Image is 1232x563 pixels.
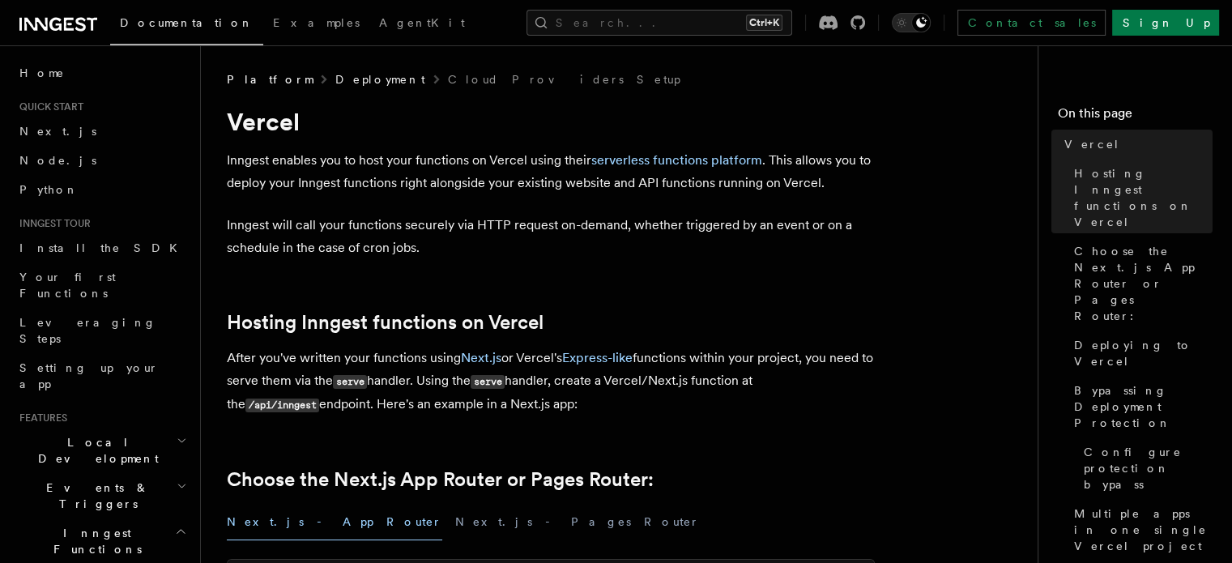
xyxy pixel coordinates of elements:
span: Inngest tour [13,217,91,230]
span: Platform [227,71,313,87]
a: serverless functions platform [591,152,762,168]
a: Install the SDK [13,233,190,262]
span: Next.js [19,125,96,138]
a: Configure protection bypass [1077,437,1213,499]
span: Examples [273,16,360,29]
a: Home [13,58,190,87]
button: Next.js - Pages Router [455,504,700,540]
span: Home [19,65,65,81]
a: AgentKit [369,5,475,44]
a: Hosting Inngest functions on Vercel [1068,159,1213,237]
code: serve [333,375,367,389]
a: Your first Functions [13,262,190,308]
span: AgentKit [379,16,465,29]
span: Local Development [13,434,177,467]
a: Bypassing Deployment Protection [1068,376,1213,437]
span: Setting up your app [19,361,159,390]
span: Quick start [13,100,83,113]
span: Leveraging Steps [19,316,156,345]
span: Deploying to Vercel [1074,337,1213,369]
h4: On this page [1058,104,1213,130]
a: Choose the Next.js App Router or Pages Router: [227,468,654,491]
span: Vercel [1064,136,1120,152]
p: After you've written your functions using or Vercel's functions within your project, you need to ... [227,347,875,416]
button: Next.js - App Router [227,504,442,540]
a: Examples [263,5,369,44]
code: serve [471,375,505,389]
p: Inngest will call your functions securely via HTTP request on-demand, whether triggered by an eve... [227,214,875,259]
a: Leveraging Steps [13,308,190,353]
a: Choose the Next.js App Router or Pages Router: [1068,237,1213,331]
span: Python [19,183,79,196]
a: Next.js [13,117,190,146]
a: Sign Up [1112,10,1219,36]
button: Toggle dark mode [892,13,931,32]
a: Setting up your app [13,353,190,399]
kbd: Ctrl+K [746,15,782,31]
a: Express-like [562,350,633,365]
a: Documentation [110,5,263,45]
h1: Vercel [227,107,875,136]
span: Documentation [120,16,254,29]
a: Hosting Inngest functions on Vercel [227,311,544,334]
a: Deploying to Vercel [1068,331,1213,376]
a: Next.js [461,350,501,365]
p: Inngest enables you to host your functions on Vercel using their . This allows you to deploy your... [227,149,875,194]
span: Events & Triggers [13,480,177,512]
span: Configure protection bypass [1084,444,1213,493]
a: Cloud Providers Setup [448,71,680,87]
a: Contact sales [957,10,1106,36]
button: Search...Ctrl+K [526,10,792,36]
span: Features [13,412,67,424]
span: Bypassing Deployment Protection [1074,382,1213,431]
span: Node.js [19,154,96,167]
span: Multiple apps in one single Vercel project [1074,505,1213,554]
span: Hosting Inngest functions on Vercel [1074,165,1213,230]
a: Python [13,175,190,204]
a: Vercel [1058,130,1213,159]
span: Your first Functions [19,271,116,300]
span: Inngest Functions [13,525,175,557]
span: Choose the Next.js App Router or Pages Router: [1074,243,1213,324]
code: /api/inngest [245,399,319,412]
a: Node.js [13,146,190,175]
a: Deployment [335,71,425,87]
button: Events & Triggers [13,473,190,518]
span: Install the SDK [19,241,187,254]
a: Multiple apps in one single Vercel project [1068,499,1213,561]
button: Local Development [13,428,190,473]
